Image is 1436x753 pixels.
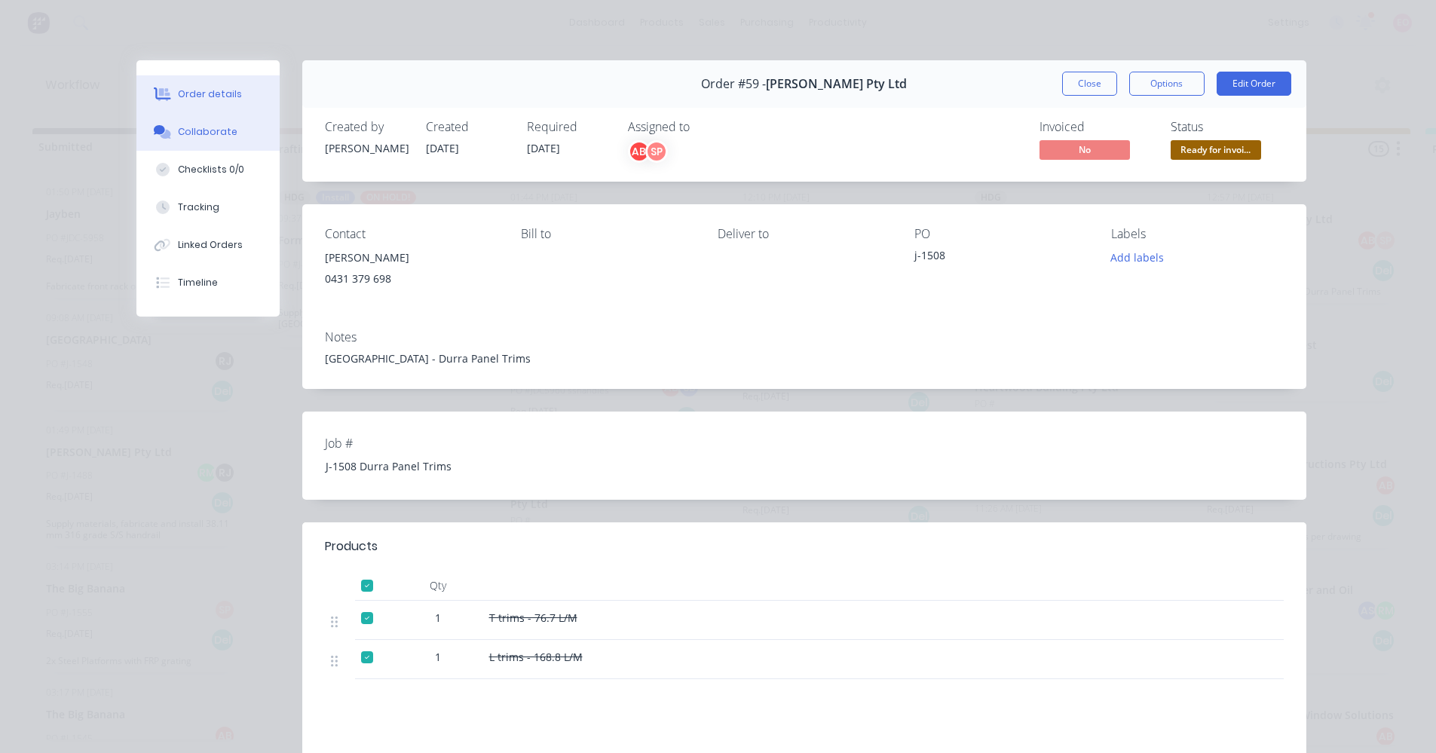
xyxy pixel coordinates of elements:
[178,163,244,176] div: Checklists 0/0
[527,141,560,155] span: [DATE]
[325,247,498,295] div: [PERSON_NAME]0431 379 698
[1039,120,1153,134] div: Invoiced
[489,611,577,625] span: T trims - 76.7 L/M
[701,77,766,91] span: Order #59 -
[136,226,280,264] button: Linked Orders
[1111,227,1284,241] div: Labels
[1171,140,1261,163] button: Ready for invoi...
[489,650,583,664] span: L trims - 168.8 L/M
[325,330,1284,344] div: Notes
[136,264,280,302] button: Timeline
[435,649,441,665] span: 1
[136,113,280,151] button: Collaborate
[1062,72,1117,96] button: Close
[393,571,483,601] div: Qty
[628,140,668,163] button: ABSP
[1129,72,1205,96] button: Options
[1103,247,1172,268] button: Add labels
[136,75,280,113] button: Order details
[435,610,441,626] span: 1
[766,77,907,91] span: [PERSON_NAME] Pty Ltd
[136,151,280,188] button: Checklists 0/0
[718,227,890,241] div: Deliver to
[527,120,610,134] div: Required
[325,350,1284,366] div: [GEOGRAPHIC_DATA] - Durra Panel Trims
[178,276,218,289] div: Timeline
[1217,72,1291,96] button: Edit Order
[628,140,651,163] div: AB
[178,200,219,214] div: Tracking
[325,247,498,268] div: [PERSON_NAME]
[1171,120,1284,134] div: Status
[325,120,408,134] div: Created by
[178,238,243,252] div: Linked Orders
[178,125,237,139] div: Collaborate
[325,268,498,289] div: 0431 379 698
[1171,140,1261,159] span: Ready for invoi...
[1039,140,1130,159] span: No
[325,434,513,452] label: Job #
[914,247,1087,268] div: j-1508
[325,140,408,156] div: [PERSON_NAME]
[645,140,668,163] div: SP
[178,87,242,101] div: Order details
[325,227,498,241] div: Contact
[426,141,459,155] span: [DATE]
[628,120,779,134] div: Assigned to
[325,537,378,556] div: Products
[521,227,694,241] div: Bill to
[914,227,1087,241] div: PO
[426,120,509,134] div: Created
[314,455,502,477] div: J-1508 Durra Panel Trims
[136,188,280,226] button: Tracking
